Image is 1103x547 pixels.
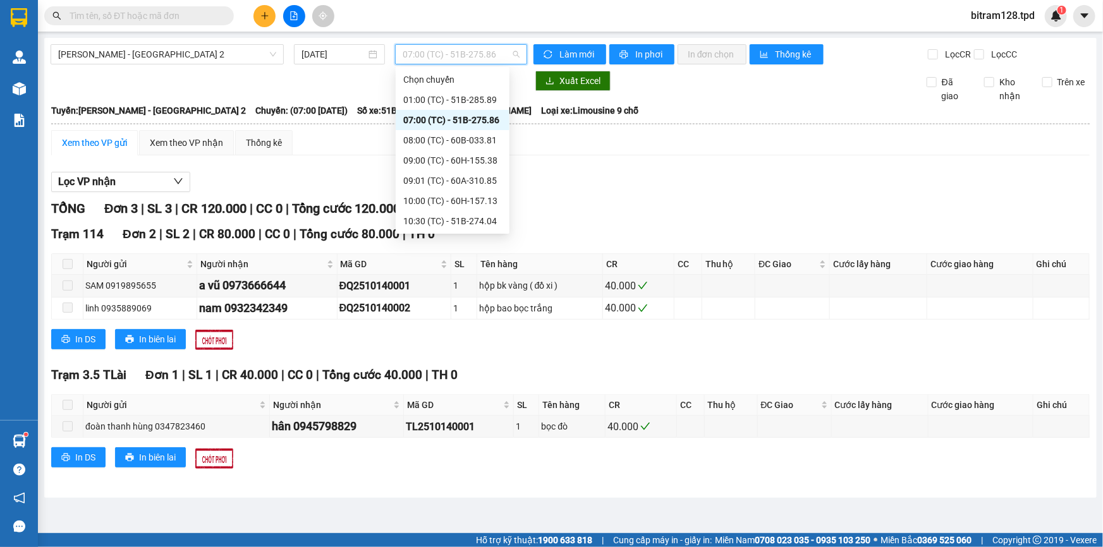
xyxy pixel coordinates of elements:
span: In DS [75,450,95,464]
th: Cước giao hàng [929,395,1034,416]
span: bitram128.tpd [961,8,1045,23]
span: check [640,421,650,431]
button: printerIn phơi [609,44,674,64]
img: warehouse-icon [13,51,26,64]
span: 07:00 (TC) - 51B-275.86 [403,45,520,64]
div: 40.000 [605,300,672,316]
span: In biên lai [139,332,176,346]
span: printer [125,453,134,463]
span: printer [61,453,70,463]
th: Cước lấy hàng [832,395,929,416]
th: Cước lấy hàng [830,254,927,275]
div: 10:00 (TC) - 60H-157.13 [403,194,502,208]
span: Đơn 2 [123,227,156,241]
button: printerIn DS [51,447,106,467]
div: 40.000 [605,278,672,294]
span: Mã GD [407,398,501,412]
span: Cung cấp máy in - giấy in: [613,533,712,547]
th: Ghi chú [1033,395,1090,416]
span: SL 3 [147,201,172,216]
button: syncLàm mới [533,44,606,64]
span: | [981,533,983,547]
img: chot-phoi.b9b04613.png [195,330,233,350]
th: Tên hàng [539,395,606,416]
span: Miền Nam [715,533,870,547]
span: CC 0 [265,227,290,241]
sup: 1 [24,433,28,436]
span: notification [13,492,25,504]
div: SAM 0919895655 [85,279,195,292]
span: Đơn 1 [145,368,179,382]
span: TỔNG [51,201,85,216]
div: linh 0935889069 [85,301,195,315]
th: CC [674,254,702,275]
span: ĐC Giao [761,398,819,412]
button: aim [312,5,334,27]
span: 1 [1059,6,1064,15]
span: Loại xe: Limousine 9 chỗ [541,104,638,117]
strong: 0708 023 035 - 0935 103 250 [755,535,870,545]
span: Làm mới [559,47,596,61]
span: | [316,368,319,382]
span: TH 0 [432,368,458,382]
div: hân 0945798829 [272,418,401,435]
span: Người nhận [200,257,324,271]
div: TL2510140001 [406,419,511,435]
span: check [638,303,648,313]
th: CC [677,395,705,416]
span: download [545,76,554,87]
span: | [259,227,262,241]
span: CC 0 [256,201,283,216]
div: 10:30 (TC) - 51B-274.04 [403,214,502,228]
input: Tìm tên, số ĐT hoặc mã đơn [70,9,219,23]
div: 1 [453,279,475,292]
span: Mã GD [341,257,439,271]
span: Trên xe [1052,75,1090,89]
span: | [403,227,406,241]
div: 01:00 (TC) - 51B-285.89 [403,93,502,107]
span: Miền Bắc [881,533,972,547]
button: printerIn biên lai [115,447,186,467]
span: CC 0 [288,368,313,382]
div: ĐQ2510140002 [339,300,449,316]
div: 09:00 (TC) - 60H-155.38 [403,153,502,167]
span: | [281,368,284,382]
div: hộp bao bọc trắng [479,301,600,315]
button: printerIn DS [51,329,106,349]
span: search [52,11,61,20]
span: | [159,227,162,241]
span: | [250,201,253,216]
span: | [602,533,604,547]
span: question-circle [13,464,25,476]
span: In DS [75,332,95,346]
span: SL 1 [188,368,212,382]
div: Thống kê [246,136,282,150]
strong: 1900 633 818 [538,535,592,545]
span: Xuất Excel [559,74,600,88]
span: Người gửi [87,398,257,412]
span: file-add [289,11,298,20]
button: In đơn chọn [678,44,747,64]
span: Tổng cước 40.000 [322,368,422,382]
b: Tuyến: [PERSON_NAME] - [GEOGRAPHIC_DATA] 2 [51,105,246,116]
div: ĐQ2510140001 [339,278,449,294]
span: In phơi [635,47,664,61]
div: Chọn chuyến [403,73,502,87]
th: Thu hộ [702,254,756,275]
strong: 0369 525 060 [917,535,972,545]
div: nam 0932342349 [199,299,335,317]
span: printer [619,50,630,60]
span: Đơn 3 [104,201,138,216]
span: bar-chart [760,50,771,60]
span: | [293,227,296,241]
span: | [425,368,429,382]
span: | [141,201,144,216]
button: file-add [283,5,305,27]
button: printerIn biên lai [115,329,186,349]
div: a vũ 0973666644 [199,277,335,294]
span: Lọc CC [986,47,1019,61]
span: copyright [1033,536,1042,544]
span: CR 80.000 [199,227,255,241]
span: Kho nhận [994,75,1032,103]
input: 14/10/2025 [302,47,366,61]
